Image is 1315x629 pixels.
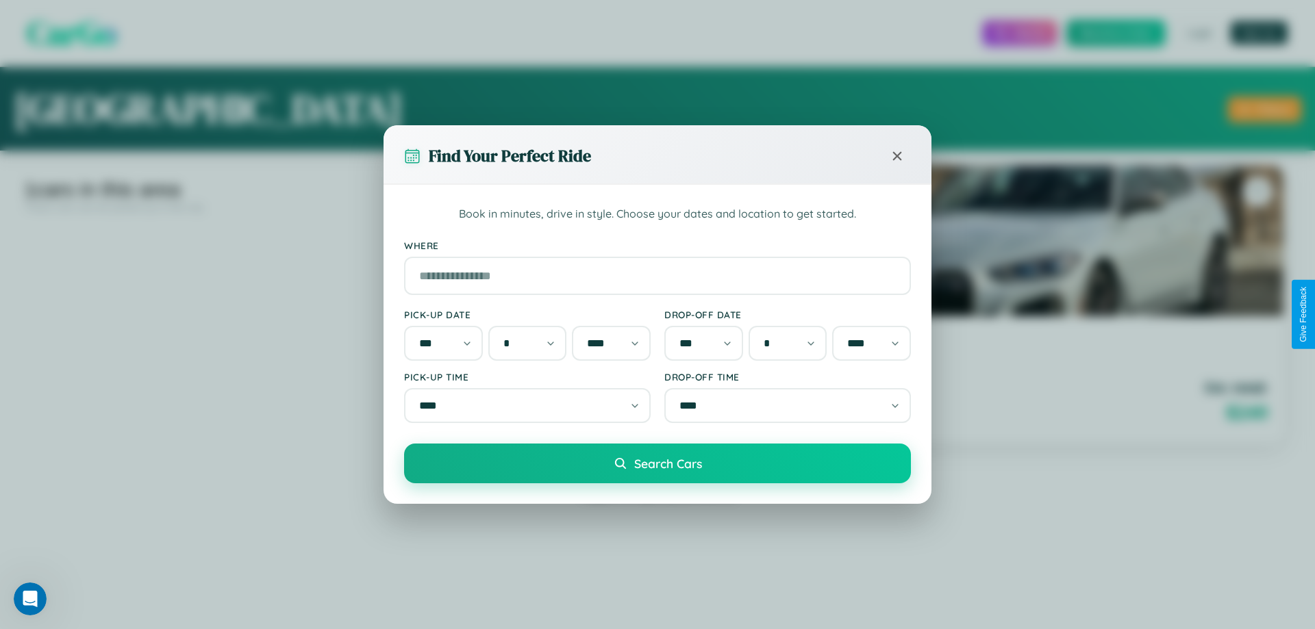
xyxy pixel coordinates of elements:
[664,371,911,383] label: Drop-off Time
[404,444,911,483] button: Search Cars
[634,456,702,471] span: Search Cars
[404,371,651,383] label: Pick-up Time
[404,309,651,320] label: Pick-up Date
[404,205,911,223] p: Book in minutes, drive in style. Choose your dates and location to get started.
[664,309,911,320] label: Drop-off Date
[429,144,591,167] h3: Find Your Perfect Ride
[404,240,911,251] label: Where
